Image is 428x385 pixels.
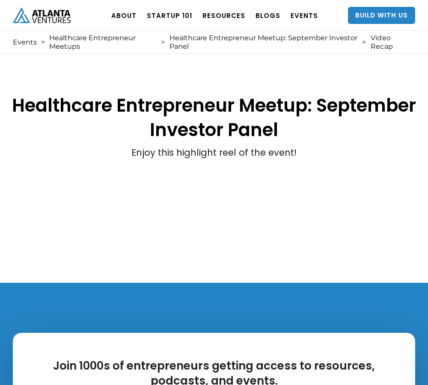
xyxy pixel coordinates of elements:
div: > [161,38,165,47]
a: ABOUT [111,3,137,27]
a: Events [13,38,37,47]
div: Video Recap [371,34,411,51]
a: BLOGS [256,3,280,27]
a: Build With Us [348,7,415,24]
a: RESOURCES [202,3,245,27]
a: Healthcare Entrepreneur Meetup: September Investor Panel [169,34,358,51]
a: EVENTS [291,3,318,27]
h1: Healthcare Entrepreneur Meetup: September Investor Panel [9,50,419,142]
a: Startup 101 [147,3,192,27]
div: > [41,38,45,47]
div: > [362,38,366,47]
a: Healthcare Entrepreneur Meetups [49,34,157,51]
